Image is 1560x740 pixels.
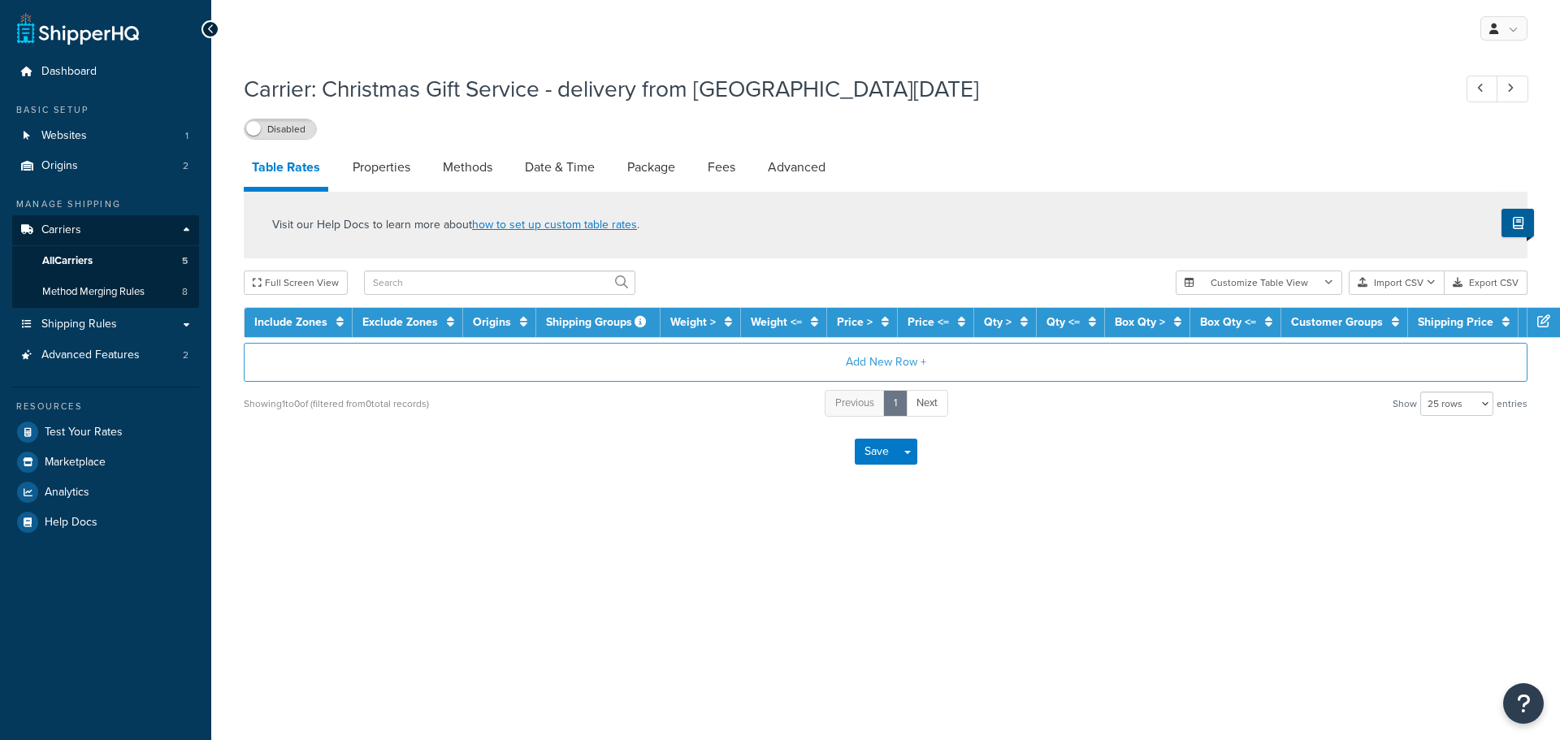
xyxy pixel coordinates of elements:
[825,390,885,417] a: Previous
[1393,392,1417,415] span: Show
[1115,314,1165,331] a: Box Qty >
[883,390,908,417] a: 1
[41,348,140,362] span: Advanced Features
[183,348,188,362] span: 2
[185,129,188,143] span: 1
[45,516,97,530] span: Help Docs
[12,277,199,307] a: Method Merging Rules8
[12,478,199,507] a: Analytics
[1503,683,1544,724] button: Open Resource Center
[244,392,429,415] div: Showing 1 to 0 of (filtered from 0 total records)
[12,418,199,447] a: Test Your Rates
[12,400,199,413] div: Resources
[344,148,418,187] a: Properties
[42,254,93,268] span: All Carriers
[244,148,328,192] a: Table Rates
[182,285,188,299] span: 8
[536,308,661,337] th: Shipping Groups
[244,270,348,295] button: Full Screen View
[12,151,199,181] li: Origins
[517,148,603,187] a: Date & Time
[12,246,199,276] a: AllCarriers5
[1467,76,1498,102] a: Previous Record
[42,285,145,299] span: Method Merging Rules
[12,215,199,308] li: Carriers
[41,129,87,143] span: Websites
[12,340,199,370] a: Advanced Features2
[472,216,637,233] a: how to set up custom table rates
[12,57,199,87] a: Dashboard
[751,314,802,331] a: Weight <=
[670,314,716,331] a: Weight >
[619,148,683,187] a: Package
[245,119,316,139] label: Disabled
[41,159,78,173] span: Origins
[1497,392,1527,415] span: entries
[362,314,438,331] a: Exclude Zones
[12,277,199,307] li: Method Merging Rules
[12,309,199,340] a: Shipping Rules
[182,254,188,268] span: 5
[41,318,117,331] span: Shipping Rules
[12,121,199,151] li: Websites
[12,508,199,537] a: Help Docs
[12,103,199,117] div: Basic Setup
[1291,314,1383,331] a: Customer Groups
[473,314,511,331] a: Origins
[41,223,81,237] span: Carriers
[700,148,743,187] a: Fees
[12,448,199,477] a: Marketplace
[916,395,938,410] span: Next
[12,340,199,370] li: Advanced Features
[1418,314,1493,331] a: Shipping Price
[244,73,1436,105] h1: Carrier: Christmas Gift Service - delivery from [GEOGRAPHIC_DATA][DATE]
[908,314,949,331] a: Price <=
[1200,314,1256,331] a: Box Qty <=
[45,426,123,439] span: Test Your Rates
[12,121,199,151] a: Websites1
[1349,270,1445,295] button: Import CSV
[183,159,188,173] span: 2
[12,197,199,211] div: Manage Shipping
[12,215,199,245] a: Carriers
[272,216,639,234] p: Visit our Help Docs to learn more about .
[364,270,635,295] input: Search
[984,314,1012,331] a: Qty >
[45,456,106,470] span: Marketplace
[1501,209,1534,237] button: Show Help Docs
[760,148,834,187] a: Advanced
[1445,270,1527,295] button: Export CSV
[254,314,327,331] a: Include Zones
[1046,314,1080,331] a: Qty <=
[244,343,1527,382] button: Add New Row +
[855,439,899,465] button: Save
[1497,76,1528,102] a: Next Record
[45,486,89,500] span: Analytics
[837,314,873,331] a: Price >
[835,395,874,410] span: Previous
[1176,270,1342,295] button: Customize Table View
[435,148,500,187] a: Methods
[12,151,199,181] a: Origins2
[41,65,97,79] span: Dashboard
[906,390,948,417] a: Next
